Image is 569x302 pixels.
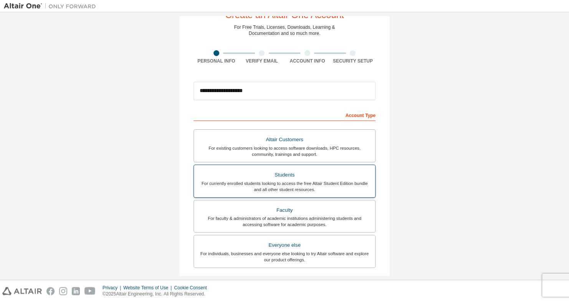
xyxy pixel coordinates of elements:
[198,170,371,180] div: Students
[198,205,371,216] div: Faculty
[198,145,371,157] div: For existing customers looking to access software downloads, HPC resources, community, trainings ...
[194,109,375,121] div: Account Type
[2,287,42,295] img: altair_logo.svg
[103,291,212,297] p: © 2025 Altair Engineering, Inc. All Rights Reserved.
[225,10,344,20] div: Create an Altair One Account
[234,24,335,36] div: For Free Trials, Licenses, Downloads, Learning & Documentation and so much more.
[4,2,100,10] img: Altair One
[103,285,123,291] div: Privacy
[198,180,371,193] div: For currently enrolled students looking to access the free Altair Student Edition bundle and all ...
[198,215,371,228] div: For faculty & administrators of academic institutions administering students and accessing softwa...
[84,287,96,295] img: youtube.svg
[198,240,371,251] div: Everyone else
[284,58,330,64] div: Account Info
[198,251,371,263] div: For individuals, businesses and everyone else looking to try Altair software and explore our prod...
[72,287,80,295] img: linkedin.svg
[198,134,371,145] div: Altair Customers
[174,285,211,291] div: Cookie Consent
[239,58,285,64] div: Verify Email
[330,58,376,64] div: Security Setup
[194,58,239,64] div: Personal Info
[59,287,67,295] img: instagram.svg
[46,287,55,295] img: facebook.svg
[123,285,174,291] div: Website Terms of Use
